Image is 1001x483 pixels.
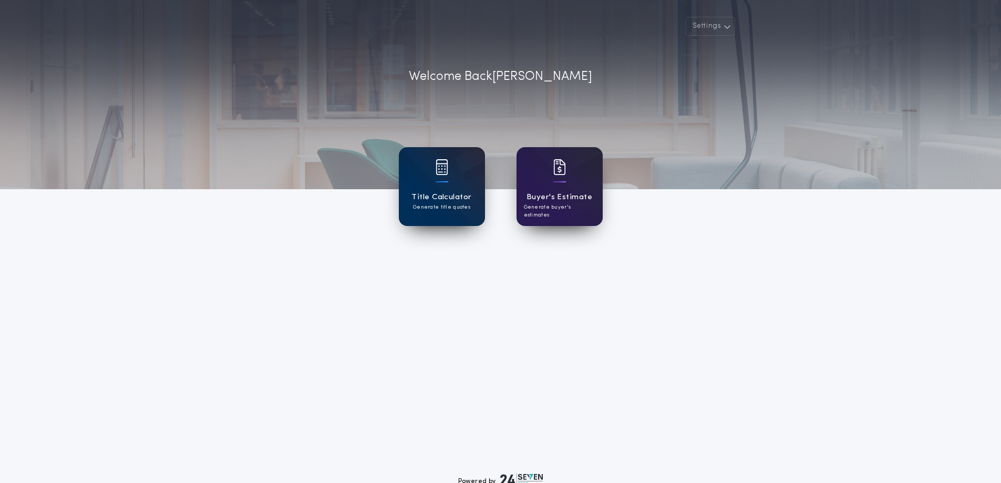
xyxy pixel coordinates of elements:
[436,159,448,175] img: card icon
[553,159,566,175] img: card icon
[517,147,603,226] a: card iconBuyer's EstimateGenerate buyer's estimates
[686,17,735,36] button: Settings
[524,203,595,219] p: Generate buyer's estimates
[409,67,592,86] p: Welcome Back [PERSON_NAME]
[527,191,592,203] h1: Buyer's Estimate
[413,203,470,211] p: Generate title quotes
[411,191,471,203] h1: Title Calculator
[399,147,485,226] a: card iconTitle CalculatorGenerate title quotes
